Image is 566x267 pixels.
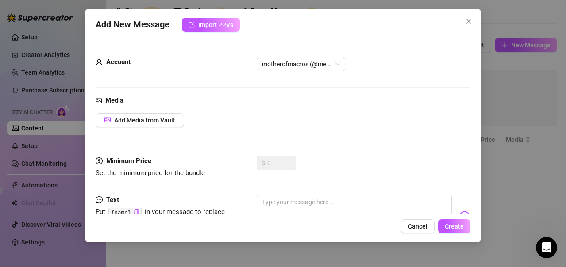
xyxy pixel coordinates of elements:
[133,209,139,215] span: copy
[96,169,205,177] span: Set the minimum price for the bundle
[105,96,123,104] strong: Media
[465,18,472,25] span: close
[96,18,169,32] span: Add New Message
[462,14,476,28] button: Close
[262,57,340,71] span: motherofmacros (@mealreps)
[104,117,111,123] span: picture
[408,223,427,230] span: Cancel
[96,195,103,206] span: message
[536,237,557,258] iframe: Intercom live chat
[462,18,476,25] span: Close
[96,113,184,127] button: Add Media from Vault
[189,22,195,28] span: import
[106,58,131,66] strong: Account
[108,208,141,217] code: {name}
[198,21,233,28] span: Import PPVs
[106,196,119,204] strong: Text
[445,223,464,230] span: Create
[106,157,151,165] strong: Minimum Price
[96,95,102,106] span: picture
[96,57,103,68] span: user
[401,219,435,233] button: Cancel
[114,117,175,124] span: Add Media from Vault
[96,208,225,226] span: Put in your message to replace it with the fan's first name.
[459,211,470,222] img: svg%3e
[182,18,240,32] button: Import PPVs
[133,209,139,215] button: Click to Copy
[438,219,470,233] button: Create
[96,156,103,167] span: dollar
